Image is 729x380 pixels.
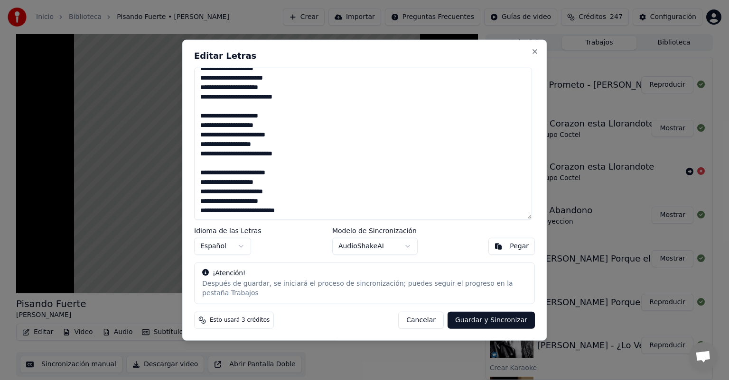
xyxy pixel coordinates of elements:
[202,268,527,278] div: ¡Atención!
[398,311,444,328] button: Cancelar
[332,227,418,234] label: Modelo de Sincronización
[510,241,529,251] div: Pegar
[194,52,535,60] h2: Editar Letras
[448,311,535,328] button: Guardar y Sincronizar
[210,316,270,324] span: Esto usará 3 créditos
[194,227,262,234] label: Idioma de las Letras
[202,279,527,298] div: Después de guardar, se iniciará el proceso de sincronización; puedes seguir el progreso en la pes...
[488,237,535,254] button: Pegar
